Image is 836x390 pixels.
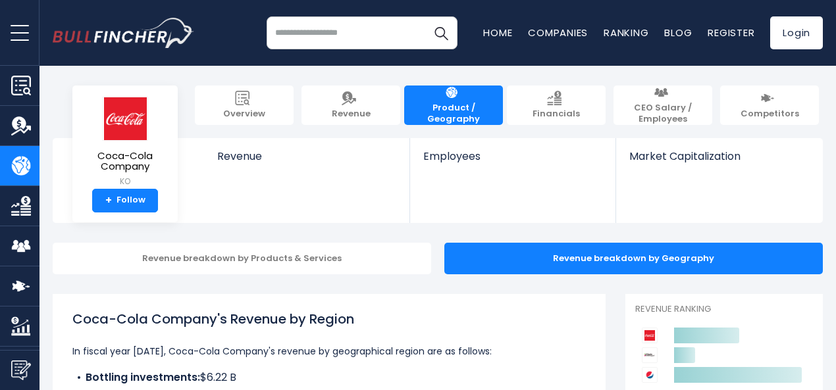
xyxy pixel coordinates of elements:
[708,26,754,39] a: Register
[423,150,602,162] span: Employees
[620,103,706,125] span: CEO Salary / Employees
[533,109,580,120] span: Financials
[72,343,586,359] p: In fiscal year [DATE], Coca-Cola Company's revenue by geographical region are as follows:
[86,370,200,385] b: Bottling investments:
[528,26,588,39] a: Companies
[507,85,606,125] a: Financials
[642,367,658,383] img: PepsiCo competitors logo
[642,328,658,343] img: Coca-Cola Company competitors logo
[483,26,512,39] a: Home
[404,85,503,125] a: Product / Geography
[664,26,692,39] a: Blog
[53,18,194,48] a: Go to homepage
[642,347,658,363] img: Keurig Dr Pepper competitors logo
[72,309,586,329] h1: Coca-Cola Company's Revenue by Region
[53,243,431,274] div: Revenue breakdown by Products & Services
[83,151,167,172] span: Coca-Cola Company
[410,138,615,185] a: Employees
[770,16,823,49] a: Login
[425,16,457,49] button: Search
[741,109,799,120] span: Competitors
[217,150,397,162] span: Revenue
[72,370,586,385] li: $6.22 B
[616,138,822,185] a: Market Capitalization
[614,85,712,125] a: CEO Salary / Employees
[83,176,167,187] small: KO
[720,85,819,125] a: Competitors
[223,109,265,120] span: Overview
[105,195,112,207] strong: +
[53,18,194,48] img: bullfincher logo
[411,103,496,125] span: Product / Geography
[301,85,400,125] a: Revenue
[604,26,648,39] a: Ranking
[92,189,158,212] a: +Follow
[444,243,823,274] div: Revenue breakdown by Geography
[629,150,808,162] span: Market Capitalization
[635,304,813,315] p: Revenue Ranking
[204,138,410,185] a: Revenue
[82,96,168,189] a: Coca-Cola Company KO
[195,85,294,125] a: Overview
[332,109,371,120] span: Revenue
